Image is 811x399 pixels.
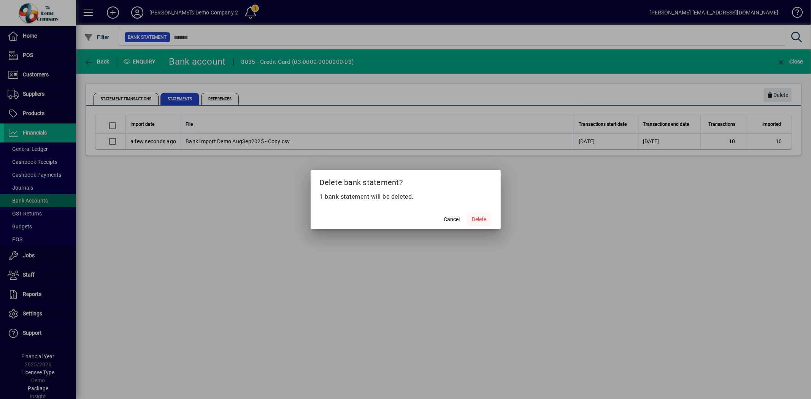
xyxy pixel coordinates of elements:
[472,215,487,223] span: Delete
[467,212,492,226] button: Delete
[311,170,501,192] h2: Delete bank statement?
[440,212,464,226] button: Cancel
[444,215,460,223] span: Cancel
[320,192,492,201] p: 1 bank statement will be deleted.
